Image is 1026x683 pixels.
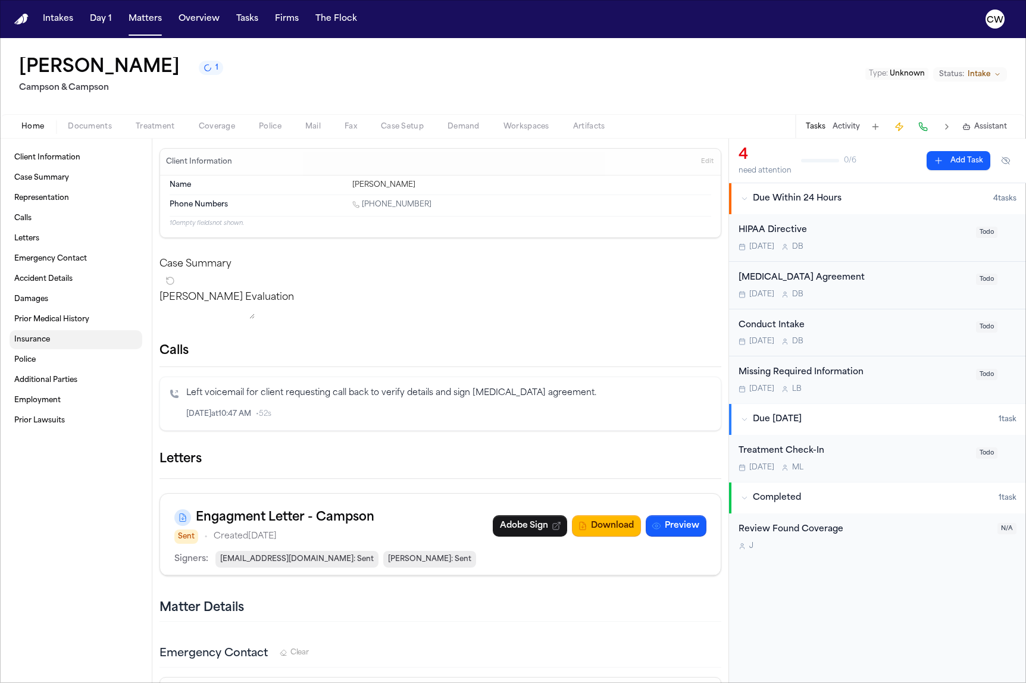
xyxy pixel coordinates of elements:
span: Demand [448,122,480,131]
span: Due Within 24 Hours [753,193,842,205]
span: 0 / 6 [844,156,856,165]
button: Due Within 24 Hours4tasks [729,183,1026,214]
div: Treatment Check-In [739,444,969,458]
dt: Name [170,180,345,190]
span: • 52s [256,409,271,419]
div: 4 [739,146,792,165]
a: Police [10,350,142,369]
span: Phone Numbers [170,200,228,209]
span: Police [259,122,281,131]
button: Create Immediate Task [891,118,908,135]
button: Edit Type: Unknown [865,68,928,80]
a: Accident Details [10,270,142,289]
a: Adobe Sign [493,515,567,537]
button: 1 active task [199,61,223,75]
a: Emergency Contact [10,249,142,268]
div: Open task: Review Found Coverage [729,513,1026,560]
span: Todo [976,447,997,459]
span: Home [21,122,44,131]
div: Open task: HIPAA Directive [729,214,1026,262]
p: Signers: [174,552,208,566]
h2: Case Summary [159,257,721,271]
span: Type : [869,70,888,77]
span: Edit [701,158,714,166]
button: Matters [124,8,167,30]
span: Fax [345,122,357,131]
p: 10 empty fields not shown. [170,219,711,228]
a: Damages [10,290,142,309]
span: Intake [968,70,990,79]
span: Assistant [974,122,1007,131]
a: Case Summary [10,168,142,187]
div: Open task: Conduct Intake [729,309,1026,357]
span: Treatment [136,122,175,131]
div: Open task: Retainer Agreement [729,262,1026,309]
div: Review Found Coverage [739,523,990,537]
button: Day 1 [85,8,117,30]
button: Download [572,515,641,537]
span: M L [792,463,803,472]
button: Hide completed tasks (⌘⇧H) [995,151,1016,170]
button: Tasks [806,122,825,131]
a: Insurance [10,330,142,349]
a: Home [14,14,29,25]
span: Todo [976,321,997,333]
span: [DATE] [749,463,774,472]
a: Calls [10,209,142,228]
button: Tasks [232,8,263,30]
span: Todo [976,274,997,285]
button: Make a Call [915,118,931,135]
button: The Flock [311,8,362,30]
span: • [204,530,208,544]
h1: Letters [159,450,202,469]
div: HIPAA Directive [739,224,969,237]
button: Due [DATE]1task [729,404,1026,435]
a: Call 1 (347) 529-8886 [352,200,431,209]
a: Representation [10,189,142,208]
div: Missing Required Information [739,366,969,380]
span: Status: [939,70,964,79]
a: Letters [10,229,142,248]
span: Coverage [199,122,235,131]
button: Edit matter name [19,57,180,79]
span: Completed [753,492,801,504]
button: Clear Emergency Contact [280,648,309,657]
span: Todo [976,227,997,238]
button: Overview [174,8,224,30]
span: N/A [997,523,1016,534]
h2: Campson & Campson [19,81,223,95]
span: Due [DATE] [753,413,802,425]
span: D B [792,337,803,346]
button: Edit [697,152,717,171]
span: [DATE] [749,290,774,299]
p: Created [DATE] [214,530,277,544]
span: 1 [215,63,218,73]
h2: Matter Details [159,600,244,616]
span: [DATE] [749,242,774,252]
button: Firms [270,8,304,30]
span: L B [792,384,802,394]
button: Add Task [867,118,884,135]
a: Client Information [10,148,142,167]
span: Unknown [890,70,925,77]
span: 4 task s [993,194,1016,203]
span: D B [792,290,803,299]
img: Finch Logo [14,14,29,25]
span: D B [792,242,803,252]
div: [MEDICAL_DATA] Agreement [739,271,969,285]
span: [DATE] at 10:47 AM [186,409,251,419]
div: Open task: Missing Required Information [729,356,1026,403]
span: Sent [174,530,198,544]
h2: Calls [159,343,721,359]
h3: Engagment Letter - Campson [196,508,374,527]
span: Documents [68,122,112,131]
button: Completed1task [729,483,1026,513]
button: Preview [646,515,706,537]
div: [PERSON_NAME] [352,180,711,190]
span: [DATE] [749,384,774,394]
